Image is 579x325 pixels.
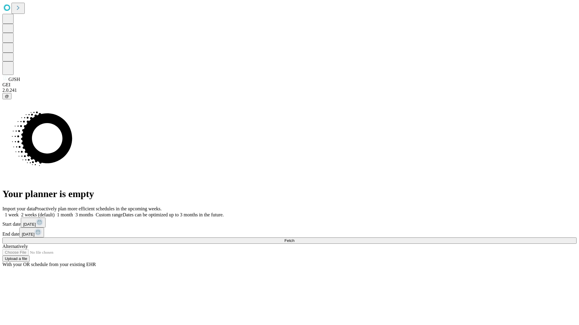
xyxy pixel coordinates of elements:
span: [DATE] [22,232,34,237]
button: @ [2,93,11,99]
span: 1 week [5,212,19,217]
span: Dates can be optimized up to 3 months in the future. [123,212,224,217]
span: GJSH [8,77,20,82]
span: [DATE] [23,222,36,227]
span: Proactively plan more efficient schedules in the upcoming weeks. [35,206,162,211]
span: 1 month [57,212,73,217]
span: With your OR schedule from your existing EHR [2,262,96,267]
h1: Your planner is empty [2,188,577,200]
span: @ [5,94,9,98]
span: Alternatively [2,244,28,249]
span: 3 months [75,212,93,217]
button: [DATE] [19,227,44,237]
div: 2.0.241 [2,88,577,93]
span: Import your data [2,206,35,211]
span: Custom range [96,212,122,217]
div: End date [2,227,577,237]
div: Start date [2,218,577,227]
span: 2 weeks (default) [21,212,55,217]
div: GEI [2,82,577,88]
span: Fetch [284,238,294,243]
button: [DATE] [21,218,46,227]
button: Upload a file [2,255,30,262]
button: Fetch [2,237,577,244]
